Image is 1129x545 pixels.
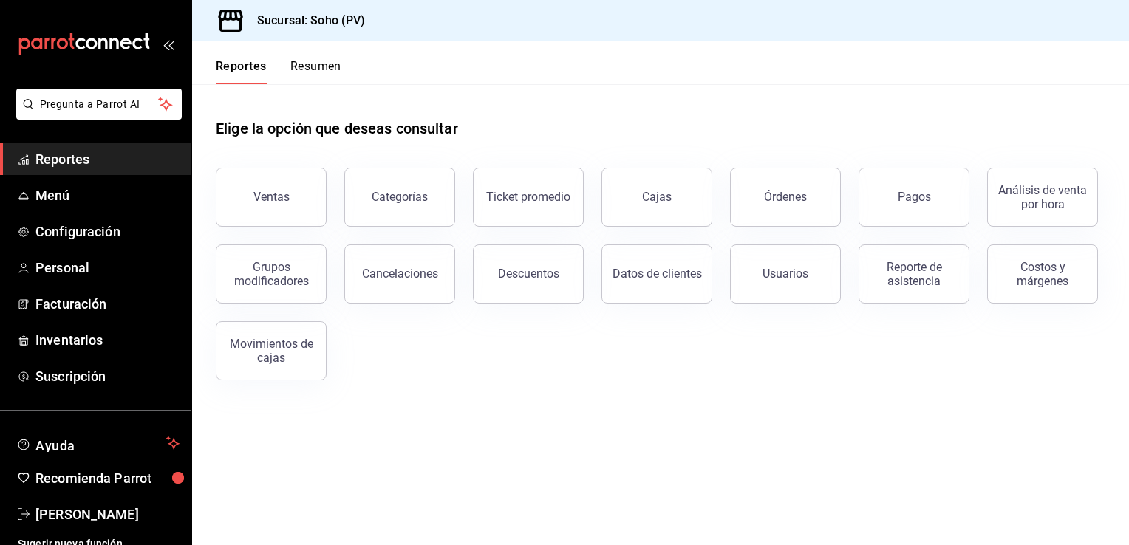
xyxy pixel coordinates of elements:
[859,244,969,304] button: Reporte de asistencia
[997,260,1088,288] div: Costos y márgenes
[372,190,428,204] div: Categorías
[216,244,327,304] button: Grupos modificadores
[225,337,317,365] div: Movimientos de cajas
[601,168,712,227] a: Cajas
[344,244,455,304] button: Cancelaciones
[245,12,366,30] h3: Sucursal: Soho (PV)
[362,267,438,281] div: Cancelaciones
[35,149,180,169] span: Reportes
[35,330,180,350] span: Inventarios
[498,267,559,281] div: Descuentos
[40,97,159,112] span: Pregunta a Parrot AI
[898,190,931,204] div: Pagos
[35,366,180,386] span: Suscripción
[613,267,702,281] div: Datos de clientes
[35,222,180,241] span: Configuración
[987,168,1098,227] button: Análisis de venta por hora
[868,260,960,288] div: Reporte de asistencia
[16,89,182,120] button: Pregunta a Parrot AI
[344,168,455,227] button: Categorías
[642,188,672,206] div: Cajas
[987,244,1098,304] button: Costos y márgenes
[473,168,584,227] button: Ticket promedio
[35,468,180,488] span: Recomienda Parrot
[216,59,267,84] button: Reportes
[486,190,570,204] div: Ticket promedio
[473,244,584,304] button: Descuentos
[35,294,180,314] span: Facturación
[216,117,458,140] h1: Elige la opción que deseas consultar
[730,244,841,304] button: Usuarios
[216,321,327,380] button: Movimientos de cajas
[163,38,174,50] button: open_drawer_menu
[764,190,807,204] div: Órdenes
[290,59,341,84] button: Resumen
[253,190,290,204] div: Ventas
[859,168,969,227] button: Pagos
[35,504,180,524] span: [PERSON_NAME]
[730,168,841,227] button: Órdenes
[216,168,327,227] button: Ventas
[10,107,182,123] a: Pregunta a Parrot AI
[763,267,808,281] div: Usuarios
[216,59,341,84] div: navigation tabs
[35,258,180,278] span: Personal
[225,260,317,288] div: Grupos modificadores
[997,183,1088,211] div: Análisis de venta por hora
[35,185,180,205] span: Menú
[601,244,712,304] button: Datos de clientes
[35,434,160,452] span: Ayuda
